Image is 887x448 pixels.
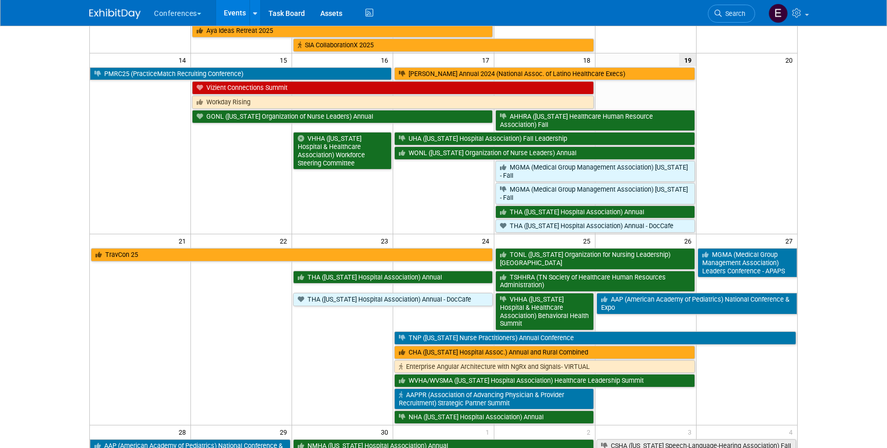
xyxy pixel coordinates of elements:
[495,293,594,330] a: VHHA ([US_STATE] Hospital & Healthcare Association) Behavioral Health Summit
[495,110,695,131] a: AHHRA ([US_STATE] Healthcare Human Resource Association) Fall
[394,132,695,145] a: UHA ([US_STATE] Hospital Association) Fall Leadership
[394,346,695,359] a: CHA ([US_STATE] Hospital Assoc.) Annual and Rural Combined
[485,425,494,438] span: 1
[495,161,695,182] a: MGMA (Medical Group Management Association) [US_STATE] - Fall
[784,234,797,247] span: 27
[495,183,695,204] a: MGMA (Medical Group Management Association) [US_STATE] - Fall
[687,425,696,438] span: 3
[90,67,392,81] a: PMRC25 (PracticeMatch Recruiting Conference)
[279,425,292,438] span: 29
[495,271,695,292] a: TSHHRA (TN Society of Healthcare Human Resources Administration)
[683,234,696,247] span: 26
[582,234,595,247] span: 25
[788,425,797,438] span: 4
[178,425,190,438] span: 28
[586,425,595,438] span: 2
[481,53,494,66] span: 17
[495,248,695,269] a: TONL ([US_STATE] Organization for Nursing Leadership) [GEOGRAPHIC_DATA]
[394,410,594,424] a: NHA ([US_STATE] Hospital Association) Annual
[495,206,695,219] a: THA ([US_STATE] Hospital Association) Annual
[394,374,695,387] a: WVHA/WVSMA ([US_STATE] Hospital Association) Healthcare Leadership Summit
[481,234,494,247] span: 24
[698,248,797,277] a: MGMA (Medical Group Management Association) Leaders Conference - APAPS
[178,234,190,247] span: 21
[768,4,788,23] img: Erin Anderson
[192,96,593,109] a: Workday Rising
[394,67,695,81] a: [PERSON_NAME] Annual 2024 (National Assoc. of Latino Healthcare Execs)
[495,219,695,233] a: THA ([US_STATE] Hospital Association) Annual - DocCafe
[293,293,493,306] a: THA ([US_STATE] Hospital Association) Annual - DocCafe
[394,388,594,409] a: AAPPR (Association of Advancing Physician & Provider Recruitment) Strategic Partner Summit
[596,293,797,314] a: AAP (American Academy of Pediatrics) National Conference & Expo
[380,53,393,66] span: 16
[784,53,797,66] span: 20
[708,5,755,23] a: Search
[380,425,393,438] span: 30
[380,234,393,247] span: 23
[89,9,141,19] img: ExhibitDay
[293,271,493,284] a: THA ([US_STATE] Hospital Association) Annual
[293,132,392,170] a: VHHA ([US_STATE] Hospital & Healthcare Association) Workforce Steering Committee
[394,360,695,374] a: Enterprise Angular Architecture with NgRx and Signals- VIRTUAL
[178,53,190,66] span: 14
[192,81,593,95] a: Vizient Connections Summit
[279,53,292,66] span: 15
[722,10,745,17] span: Search
[293,39,594,52] a: SIA CollaborationX 2025
[582,53,595,66] span: 18
[192,24,493,38] a: Aya Ideas Retreat 2025
[679,53,696,66] span: 19
[394,331,796,345] a: TNP ([US_STATE] Nurse Practitioners) Annual Conference
[192,110,493,123] a: GONL ([US_STATE] Organization of Nurse Leaders) Annual
[394,146,695,160] a: WONL ([US_STATE] Organization of Nurse Leaders) Annual
[91,248,493,262] a: TravCon 25
[279,234,292,247] span: 22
